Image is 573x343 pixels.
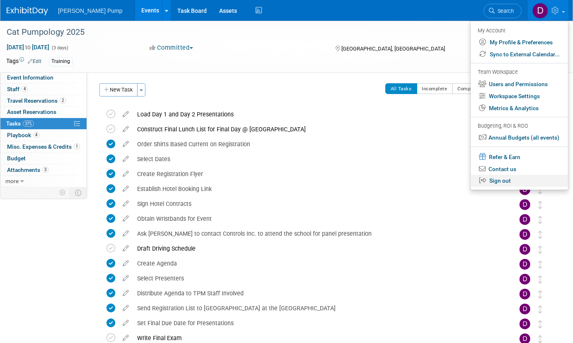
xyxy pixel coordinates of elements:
img: Del Ritz [520,319,530,329]
div: Create Registration Flyer [133,167,503,181]
button: Committed [147,43,196,52]
a: Travel Reservations2 [0,95,87,106]
a: Sign out [471,175,568,187]
i: Move task [538,231,542,239]
div: Order Shirts Based Current on Registration [133,137,496,151]
a: edit [118,290,133,297]
a: Playbook4 [0,130,87,141]
td: Personalize Event Tab Strip [56,187,70,198]
span: 4 [22,86,28,92]
div: Team Workspace [478,68,560,77]
span: Staff [7,86,28,92]
a: Annual Budgets (all events) [471,132,568,144]
a: Workspace Settings [471,90,568,102]
span: (3 days) [51,45,68,51]
div: Select Dates [133,152,503,166]
span: [PERSON_NAME] Pump [58,7,123,14]
i: Move task [538,320,542,328]
div: Budgeting, ROI & ROO [478,122,560,130]
a: edit [118,126,133,133]
div: Obtain Wristbands for Event [133,212,503,226]
img: Del Ritz [520,274,530,285]
button: All Tasks [385,83,417,94]
a: Staff4 [0,84,87,95]
img: Del Ritz [520,259,530,270]
i: Move task [538,335,542,343]
img: Del Ritz [520,304,530,314]
div: Training [49,57,73,66]
span: Event Information [7,74,53,81]
a: Users and Permissions [471,78,568,90]
span: [DATE] [DATE] [6,43,50,51]
a: edit [118,304,133,312]
a: edit [118,275,133,282]
a: Metrics & Analytics [471,102,568,114]
i: Move task [538,261,542,268]
span: Playbook [7,132,39,138]
i: Move task [538,275,542,283]
span: Misc. Expenses & Credits [7,143,80,150]
i: Move task [538,201,542,209]
span: Search [495,8,514,14]
i: Move task [538,290,542,298]
span: 4 [33,132,39,138]
div: Distribute Agenda to TPM Staff Involved [133,286,503,300]
a: edit [118,260,133,267]
img: Del Ritz [520,244,530,255]
a: Attachments3 [0,164,87,176]
a: edit [118,170,133,178]
span: Attachments [7,167,48,173]
div: My Account [478,25,560,35]
div: Select Presenters [133,271,503,285]
a: Asset Reservations [0,106,87,118]
a: Tasks37% [0,118,87,129]
span: to [24,44,32,51]
a: edit [118,334,133,342]
button: New Task [99,83,138,97]
button: Completed [452,83,488,94]
a: edit [118,111,133,118]
img: Del Ritz [520,229,530,240]
i: Move task [538,216,542,224]
div: Construct Final Lunch List for Final Day @ [GEOGRAPHIC_DATA] [133,122,503,136]
i: Move task [538,305,542,313]
a: Sync to External Calendar... [471,48,568,60]
a: edit [118,245,133,252]
a: edit [118,215,133,222]
span: 1 [74,143,80,150]
a: Misc. Expenses & Credits1 [0,141,87,152]
i: Move task [538,246,542,254]
a: Budget [0,153,87,164]
button: Incomplete [417,83,453,94]
a: Contact us [471,163,568,175]
div: Ask [PERSON_NAME] to contact Controls Inc. to attend the school for panel presentation [133,227,503,241]
div: Load Day 1 and Day 2 Presentations [133,107,496,121]
span: Tasks [6,120,34,127]
div: Send Registration List to [GEOGRAPHIC_DATA] at the [GEOGRAPHIC_DATA] [133,301,503,315]
span: [GEOGRAPHIC_DATA], [GEOGRAPHIC_DATA] [341,46,445,52]
a: edit [118,230,133,237]
img: ExhibitDay [7,7,48,15]
span: Travel Reservations [7,97,66,104]
span: Budget [7,155,26,162]
img: Del Ritz [520,214,530,225]
div: Draft Driving Schedule [133,242,503,256]
a: edit [118,319,133,327]
a: Edit [28,58,41,64]
div: Cat Pumpology 2025 [4,25,510,40]
a: Event Information [0,72,87,83]
img: Del Ritz [520,289,530,300]
a: more [0,176,87,187]
td: Toggle Event Tabs [70,187,87,198]
td: Tags [6,57,41,66]
div: Establish Hotel Booking Link [133,182,503,196]
a: edit [118,200,133,208]
span: Asset Reservations [7,109,56,115]
div: Set Final Due Date for Presentations [133,316,503,330]
span: 2 [60,97,66,104]
a: edit [118,140,133,148]
a: Search [484,4,522,18]
div: Create Agenda [133,256,503,271]
span: more [5,178,19,184]
span: 3 [42,167,48,173]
